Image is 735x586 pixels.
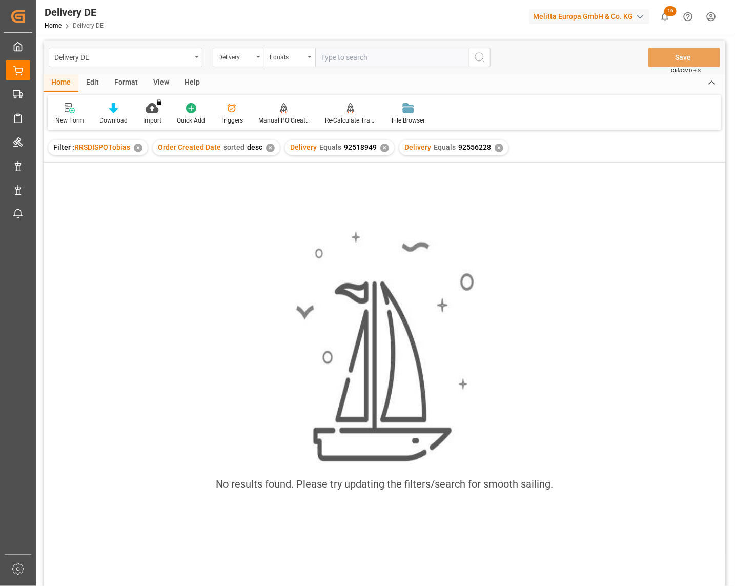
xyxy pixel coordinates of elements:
span: Filter : [53,143,74,151]
span: RRSDISPOTobias [74,143,130,151]
div: Re-Calculate Transport Costs [325,116,376,125]
span: Delivery [404,143,431,151]
div: File Browser [392,116,425,125]
div: Delivery DE [54,50,191,63]
div: ✕ [380,144,389,152]
div: Equals [270,50,304,62]
button: open menu [213,48,264,67]
button: Melitta Europa GmbH & Co. KG [529,7,654,26]
span: 16 [664,6,677,16]
div: Format [107,74,146,92]
button: show 16 new notifications [654,5,677,28]
div: ✕ [134,144,142,152]
button: open menu [264,48,315,67]
span: Ctrl/CMD + S [671,67,701,74]
div: New Form [55,116,84,125]
button: Save [648,48,720,67]
span: 92556228 [458,143,491,151]
div: No results found. Please try updating the filters/search for smooth sailing. [216,476,553,492]
div: View [146,74,177,92]
div: Edit [78,74,107,92]
span: Order Created Date [158,143,221,151]
span: desc [247,143,262,151]
div: Manual PO Creation [258,116,310,125]
span: Delivery [290,143,317,151]
div: Download [99,116,128,125]
div: Delivery [218,50,253,62]
a: Home [45,22,62,29]
div: ✕ [266,144,275,152]
div: Help [177,74,208,92]
span: Equals [319,143,341,151]
div: ✕ [495,144,503,152]
div: Home [44,74,78,92]
img: smooth_sailing.jpeg [295,230,474,464]
span: Equals [434,143,456,151]
button: open menu [49,48,202,67]
div: Melitta Europa GmbH & Co. KG [529,9,649,24]
div: Delivery DE [45,5,104,20]
span: 92518949 [344,143,377,151]
div: Quick Add [177,116,205,125]
button: Help Center [677,5,700,28]
button: search button [469,48,491,67]
div: Triggers [220,116,243,125]
span: sorted [223,143,244,151]
input: Type to search [315,48,469,67]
